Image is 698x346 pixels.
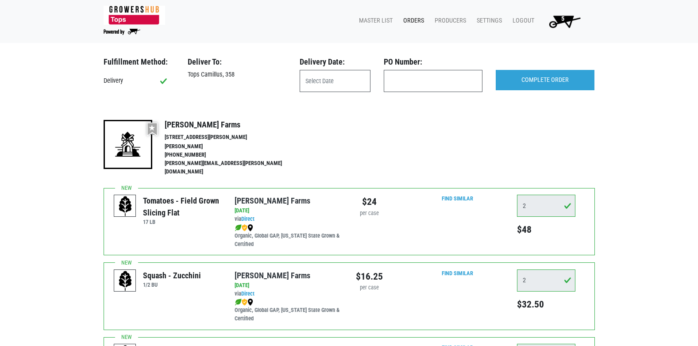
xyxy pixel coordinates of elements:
[235,215,342,223] div: via
[242,224,247,231] img: safety-e55c860ca8c00a9c171001a62a92dabd.png
[188,57,286,67] h3: Deliver To:
[104,6,165,25] img: 279edf242af8f9d49a69d9d2afa010fb.png
[235,207,342,215] div: [DATE]
[517,195,575,217] input: Qty
[517,269,575,292] input: Qty
[384,57,482,67] h3: PO Number:
[242,299,247,306] img: safety-e55c860ca8c00a9c171001a62a92dabd.png
[442,270,473,277] a: Find Similar
[505,12,538,29] a: Logout
[235,281,342,290] div: [DATE]
[538,12,588,30] a: 5
[104,120,152,169] img: 19-7441ae2ccb79c876ff41c34f3bd0da69.png
[165,151,301,159] li: [PHONE_NUMBER]
[356,284,383,292] div: per case
[356,195,383,209] div: $24
[241,215,255,222] a: Direct
[496,70,594,90] input: COMPLETE ORDER
[235,271,310,280] a: [PERSON_NAME] Farms
[143,219,221,225] h6: 17 LB
[165,159,301,176] li: [PERSON_NAME][EMAIL_ADDRESS][PERSON_NAME][DOMAIN_NAME]
[442,195,473,202] a: Find Similar
[517,224,575,235] h5: $48
[104,57,174,67] h3: Fulfillment Method:
[545,12,584,30] img: Cart
[235,223,342,249] div: Organic, Global GAP, [US_STATE] State Grown & Certified
[235,290,342,298] div: via
[235,299,242,306] img: leaf-e5c59151409436ccce96b2ca1b28e03c.png
[356,269,383,284] div: $16.25
[181,70,293,80] div: Tops Camillus, 358
[165,142,301,151] li: [PERSON_NAME]
[561,15,564,23] span: 5
[235,224,242,231] img: leaf-e5c59151409436ccce96b2ca1b28e03c.png
[247,299,253,306] img: map_marker-0e94453035b3232a4d21701695807de9.png
[241,290,255,297] a: Direct
[356,209,383,218] div: per case
[396,12,428,29] a: Orders
[114,195,136,217] img: placeholder-variety-43d6402dacf2d531de610a020419775a.svg
[247,224,253,231] img: map_marker-0e94453035b3232a4d21701695807de9.png
[300,70,370,92] input: Select Date
[300,57,370,67] h3: Delivery Date:
[143,195,221,219] div: Tomatoes - Field Grown Slicing Flat
[517,299,575,310] h5: $32.50
[470,12,505,29] a: Settings
[143,269,201,281] div: Squash - Zucchini
[104,29,140,35] img: Powered by Big Wheelbarrow
[165,120,301,130] h4: [PERSON_NAME] Farms
[235,196,310,205] a: [PERSON_NAME] Farms
[428,12,470,29] a: Producers
[352,12,396,29] a: Master List
[114,270,136,292] img: placeholder-variety-43d6402dacf2d531de610a020419775a.svg
[143,281,201,288] h6: 1/2 BU
[235,298,342,323] div: Organic, Global GAP, [US_STATE] State Grown & Certified
[165,133,301,142] li: [STREET_ADDRESS][PERSON_NAME]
